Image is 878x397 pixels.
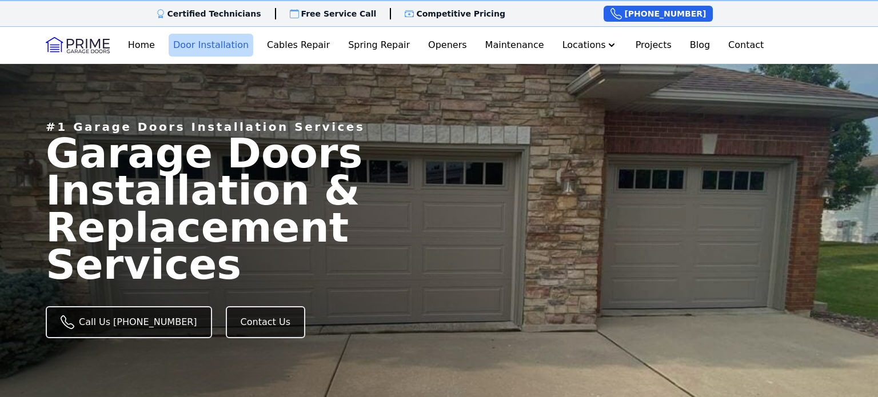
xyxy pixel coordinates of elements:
[46,119,365,135] p: #1 Garage Doors Installation Services
[558,34,622,57] button: Locations
[46,129,362,288] span: Garage Doors Installation & Replacement Services
[301,8,377,19] p: Free Service Call
[344,34,414,57] a: Spring Repair
[481,34,549,57] a: Maintenance
[262,34,334,57] a: Cables Repair
[226,306,305,338] a: Contact Us
[424,34,472,57] a: Openers
[169,34,253,57] a: Door Installation
[416,8,505,19] p: Competitive Pricing
[631,34,676,57] a: Projects
[604,6,713,22] a: [PHONE_NUMBER]
[46,306,212,338] a: Call Us [PHONE_NUMBER]
[685,34,715,57] a: Blog
[123,34,159,57] a: Home
[46,36,110,54] img: Logo
[167,8,261,19] p: Certified Technicians
[724,34,768,57] a: Contact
